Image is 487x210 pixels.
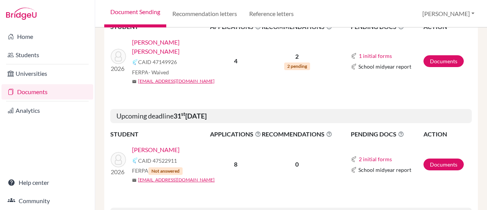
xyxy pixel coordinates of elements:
a: [EMAIL_ADDRESS][DOMAIN_NAME] [138,176,215,183]
img: Cattan, Marcos Antonio [111,49,126,64]
h5: Upcoming deadline [110,109,472,123]
button: 2 initial forms [358,155,392,164]
b: 8 [234,160,237,168]
a: Analytics [2,103,93,118]
a: [PERSON_NAME] [PERSON_NAME] [132,38,215,56]
img: Common App logo [351,53,357,59]
span: APPLICATIONS [210,130,261,139]
span: mail [132,178,137,183]
sup: st [181,111,185,117]
span: RECOMMENDATIONS [262,130,332,139]
a: Universities [2,66,93,81]
span: 2 pending [284,63,310,70]
img: Common App logo [132,59,138,65]
th: STUDENT [110,129,210,139]
img: Byrkjeland, Mikael [111,152,126,167]
span: FERPA [132,167,183,175]
span: - Waived [148,69,169,75]
span: PENDING DOCS [351,130,423,139]
button: [PERSON_NAME] [419,6,478,21]
button: 1 initial forms [358,51,392,60]
a: Documents [423,55,464,67]
a: [PERSON_NAME] [132,145,180,154]
span: Not answered [148,167,183,175]
a: Documents [423,159,464,170]
th: ACTION [423,129,472,139]
a: Help center [2,175,93,190]
img: Bridge-U [6,8,37,20]
a: Students [2,47,93,63]
img: Common App logo [351,167,357,173]
span: School midyear report [358,63,411,71]
a: [EMAIL_ADDRESS][DOMAIN_NAME] [138,78,215,85]
p: 2026 [111,64,126,73]
img: Common App logo [351,156,357,162]
p: 2026 [111,167,126,176]
b: 4 [234,57,237,64]
img: Common App logo [351,64,357,70]
p: 2 [262,52,332,61]
span: CAID 47149926 [138,58,177,66]
span: CAID 47522911 [138,157,177,165]
img: Common App logo [132,157,138,164]
b: 31 [DATE] [173,112,207,120]
a: Documents [2,84,93,99]
a: Community [2,193,93,208]
span: School midyear report [358,166,411,174]
a: Home [2,29,93,44]
span: mail [132,79,137,84]
span: FERPA [132,68,169,76]
p: 0 [262,160,332,169]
